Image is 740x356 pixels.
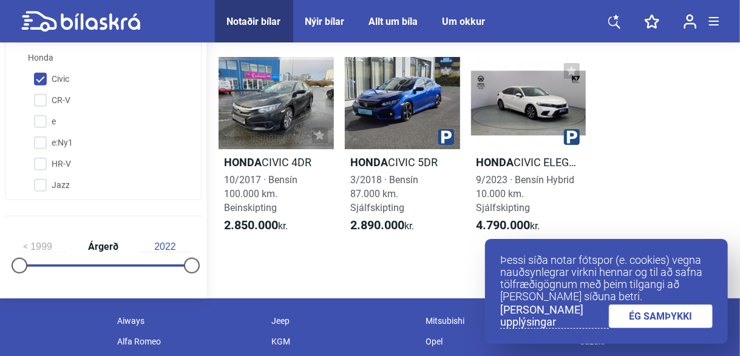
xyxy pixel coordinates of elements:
b: Honda [224,156,262,169]
a: HondaCIVIC 5DR3/2018 · Bensín87.000 km. Sjálfskipting2.890.000kr. [345,57,460,244]
span: kr. [224,218,288,233]
h2: CIVIC 5DR [345,155,460,169]
span: 3/2018 · Bensín 87.000 km. Sjálfskipting [350,174,418,213]
b: Honda [477,156,514,169]
b: Honda [350,156,388,169]
a: [PERSON_NAME] upplýsingar [500,304,609,329]
a: Allt um bíla [369,16,418,27]
a: Um okkur [443,16,486,27]
span: 10/2017 · Bensín 100.000 km. Beinskipting [224,174,297,213]
span: kr. [477,218,540,233]
div: Alfa Romeo [111,331,265,352]
b: 2.890.000 [350,218,404,232]
p: Þessi síða notar fótspor (e. cookies) vegna nauðsynlegrar virkni hennar og til að safna tölfræðig... [500,254,713,303]
span: kr. [133,297,189,308]
div: Opel [419,331,574,352]
a: ÉG SAMÞYKKI [609,304,713,328]
div: Jeep [265,311,419,331]
a: HondaCIVIC ELEGANCE HEV9/2023 · Bensín Hybrid10.000 km. Sjálfskipting4.790.000kr. [471,57,586,244]
span: kr. [350,218,414,233]
span: kr. [17,297,73,308]
div: KGM [265,331,419,352]
h2: CIVIC ELEGANCE HEV [471,155,586,169]
img: parking.png [438,129,454,145]
img: parking.png [564,129,580,145]
a: Notaðir bílar [227,16,281,27]
div: Aiways [111,311,265,331]
h2: CIVIC 4DR [219,155,334,169]
a: Nýir bílar [305,16,345,27]
div: Mitsubishi [419,311,574,331]
img: user-login.svg [684,14,697,29]
span: Verð [90,298,117,307]
b: 4.790.000 [477,218,531,232]
span: 9/2023 · Bensín Hybrid 10.000 km. Sjálfskipting [477,174,575,213]
span: Honda [28,52,53,64]
span: Árgerð [85,242,121,252]
b: 2.850.000 [224,218,278,232]
a: HondaCIVIC 4DR10/2017 · Bensín100.000 km. Beinskipting2.850.000kr. [219,57,334,244]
